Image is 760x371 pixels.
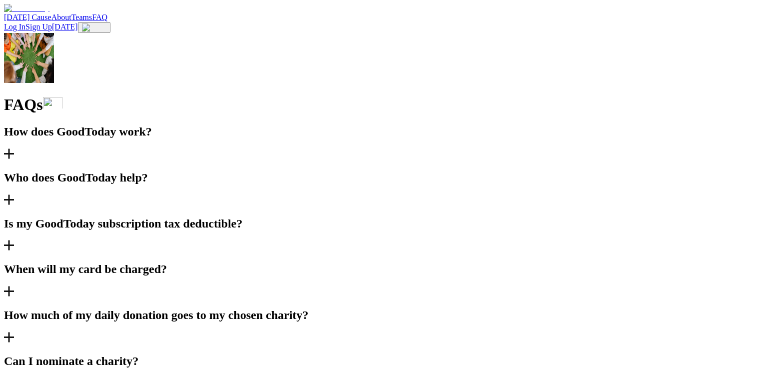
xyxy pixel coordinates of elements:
img: Menu [82,23,106,31]
h2: Who does GoodToday help? [4,171,756,184]
h2: How much of my daily donation goes to my chosen charity? [4,308,756,322]
h2: When will my card be charged? [4,262,756,276]
h1: FAQs [4,95,756,114]
a: Log In [4,22,25,31]
a: Teams [71,13,92,21]
h2: Is my GoodToday subscription tax deductible? [4,217,756,230]
span: [DATE] [52,22,78,31]
a: [DATE] Cause [4,13,51,21]
a: FAQ [92,13,107,21]
a: Sign Up[DATE] [25,22,77,31]
a: About [51,13,71,21]
img: good-today [4,33,54,83]
img: GoodToday [4,4,49,13]
h2: Can I nominate a charity? [4,354,756,368]
h2: How does GoodToday work? [4,125,756,138]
